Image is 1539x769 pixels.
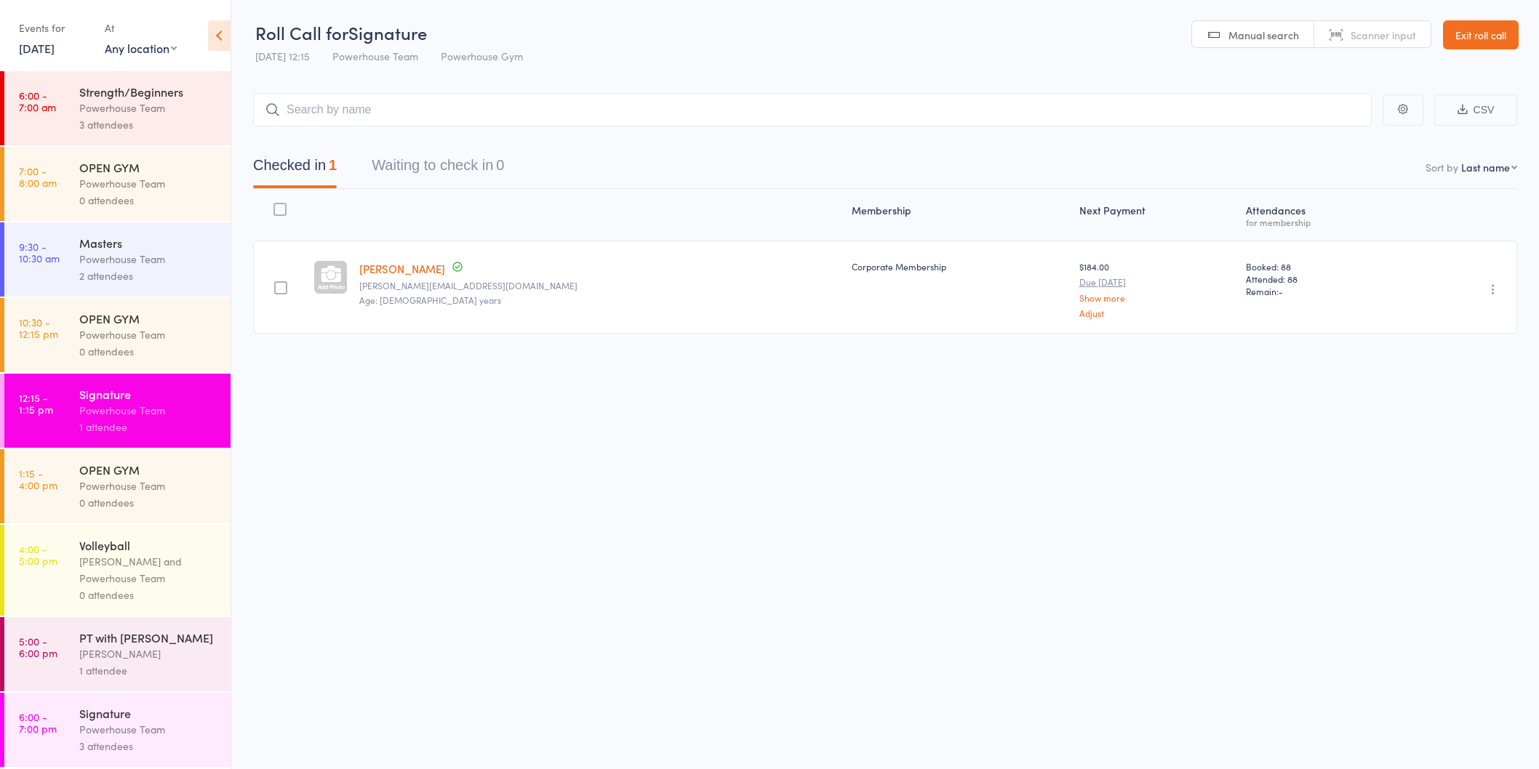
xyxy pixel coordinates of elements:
div: 0 [496,157,504,173]
span: Signature [348,20,427,44]
div: Masters [79,235,218,251]
div: OPEN GYM [79,310,218,326]
a: 6:00 -7:00 amStrength/BeginnersPowerhouse Team3 attendees [4,71,231,145]
div: Signature [79,386,218,402]
div: 0 attendees [79,587,218,603]
div: Powerhouse Team [79,402,218,419]
span: [DATE] 12:15 [255,49,310,63]
a: 10:30 -12:15 pmOPEN GYMPowerhouse Team0 attendees [4,298,231,372]
div: [PERSON_NAME] and Powerhouse Team [79,553,218,587]
button: Checked in1 [253,150,337,188]
span: Age: [DEMOGRAPHIC_DATA] years [359,294,501,306]
a: Exit roll call [1443,20,1519,49]
div: 1 attendee [79,419,218,435]
div: 3 attendees [79,738,218,754]
div: Powerhouse Team [79,721,218,738]
div: 2 attendees [79,267,218,284]
div: Powerhouse Team [79,175,218,192]
div: 0 attendees [79,192,218,209]
div: 0 attendees [79,343,218,360]
a: Show more [1079,293,1234,302]
label: Sort by [1426,160,1458,174]
a: 1:15 -4:00 pmOPEN GYMPowerhouse Team0 attendees [4,449,231,523]
time: 6:00 - 7:00 am [19,89,56,113]
span: Scanner input [1351,28,1416,42]
div: At [105,16,177,40]
div: Volleyball [79,537,218,553]
a: [PERSON_NAME] [359,261,445,276]
span: Remain: [1246,285,1398,297]
div: Powerhouse Team [79,326,218,343]
div: [PERSON_NAME] [79,645,218,662]
a: 7:00 -8:00 amOPEN GYMPowerhouse Team0 attendees [4,147,231,221]
div: Next Payment [1074,196,1240,234]
span: Booked: 88 [1246,260,1398,273]
a: 6:00 -7:00 pmSignaturePowerhouse Team3 attendees [4,693,231,767]
div: Any location [105,40,177,56]
div: 3 attendees [79,116,218,133]
div: Strength/Beginners [79,84,218,100]
div: 1 [329,157,337,173]
a: Adjust [1079,308,1234,318]
div: Atten­dances [1240,196,1404,234]
div: Membership [846,196,1074,234]
a: 4:00 -5:00 pmVolleyball[PERSON_NAME] and Powerhouse Team0 attendees [4,525,231,616]
a: 5:00 -6:00 pmPT with [PERSON_NAME][PERSON_NAME]1 attendee [4,617,231,691]
button: CSV [1434,94,1517,126]
time: 10:30 - 12:15 pm [19,316,58,339]
div: Events for [19,16,90,40]
time: 12:15 - 1:15 pm [19,392,53,415]
time: 7:00 - 8:00 am [19,165,57,188]
div: 0 attendees [79,494,218,511]
span: Manual search [1228,28,1299,42]
span: Powerhouse Gym [441,49,523,63]
small: Due [DATE] [1079,277,1234,287]
span: - [1279,285,1283,297]
div: for membership [1246,217,1398,227]
div: Powerhouse Team [79,100,218,116]
time: 9:30 - 10:30 am [19,241,60,264]
div: Last name [1461,160,1510,174]
a: 12:15 -1:15 pmSignaturePowerhouse Team1 attendee [4,374,231,448]
button: Waiting to check in0 [372,150,504,188]
small: donald@urbanrec.com.au [359,281,840,291]
div: Powerhouse Team [79,478,218,494]
div: $184.00 [1079,260,1234,318]
div: PT with [PERSON_NAME] [79,629,218,645]
time: 4:00 - 5:00 pm [19,543,57,566]
a: 9:30 -10:30 amMastersPowerhouse Team2 attendees [4,222,231,297]
div: Corporate Membership [852,260,1068,273]
time: 5:00 - 6:00 pm [19,635,57,659]
div: OPEN GYM [79,159,218,175]
span: Powerhouse Team [332,49,418,63]
div: Signature [79,705,218,721]
time: 1:15 - 4:00 pm [19,467,57,491]
div: 1 attendee [79,662,218,679]
span: Attended: 88 [1246,273,1398,285]
div: Powerhouse Team [79,251,218,267]
a: [DATE] [19,40,55,56]
span: Roll Call for [255,20,348,44]
div: OPEN GYM [79,462,218,478]
input: Search by name [253,93,1372,126]
time: 6:00 - 7:00 pm [19,711,57,734]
